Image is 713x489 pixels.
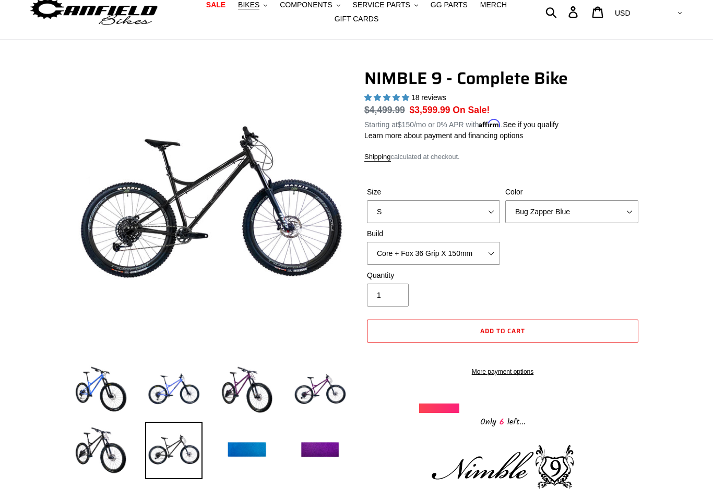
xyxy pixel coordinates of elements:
[238,1,259,9] span: BIKES
[431,1,468,9] span: GG PARTS
[411,93,446,102] span: 18 reviews
[329,12,384,26] a: GIFT CARDS
[364,152,641,162] div: calculated at checkout.
[218,422,276,479] img: Load image into Gallery viewer, NIMBLE 9 - Complete Bike
[291,361,349,419] img: Load image into Gallery viewer, NIMBLE 9 - Complete Bike
[367,228,500,239] label: Build
[364,117,558,130] p: Starting at /mo or 0% APR with .
[145,422,203,479] img: Load image into Gallery viewer, NIMBLE 9 - Complete Bike
[364,68,641,88] h1: NIMBLE 9 - Complete Bike
[335,15,379,23] span: GIFT CARDS
[364,105,405,115] s: $4,499.99
[367,320,638,343] button: Add to cart
[72,422,129,479] img: Load image into Gallery viewer, NIMBLE 9 - Complete Bike
[503,120,558,129] a: See if you qualify - Learn more about Affirm Financing (opens in modal)
[480,326,525,336] span: Add to cart
[352,1,410,9] span: SERVICE PARTS
[398,120,414,129] span: $150
[291,422,349,479] img: Load image into Gallery viewer, NIMBLE 9 - Complete Bike
[505,187,638,198] label: Color
[206,1,225,9] span: SALE
[364,153,391,162] a: Shipping
[72,361,129,419] img: Load image into Gallery viewer, NIMBLE 9 - Complete Bike
[496,415,507,429] span: 6
[367,187,500,198] label: Size
[364,131,523,140] a: Learn more about payment and financing options
[218,361,276,419] img: Load image into Gallery viewer, NIMBLE 9 - Complete Bike
[453,103,490,117] span: On Sale!
[410,105,450,115] span: $3,599.99
[364,93,411,102] span: 4.89 stars
[367,367,638,376] a: More payment options
[479,119,501,128] span: Affirm
[280,1,332,9] span: COMPONENTS
[480,1,507,9] span: MERCH
[145,361,203,419] img: Load image into Gallery viewer, NIMBLE 9 - Complete Bike
[419,413,586,429] div: Only left...
[367,270,500,281] label: Quantity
